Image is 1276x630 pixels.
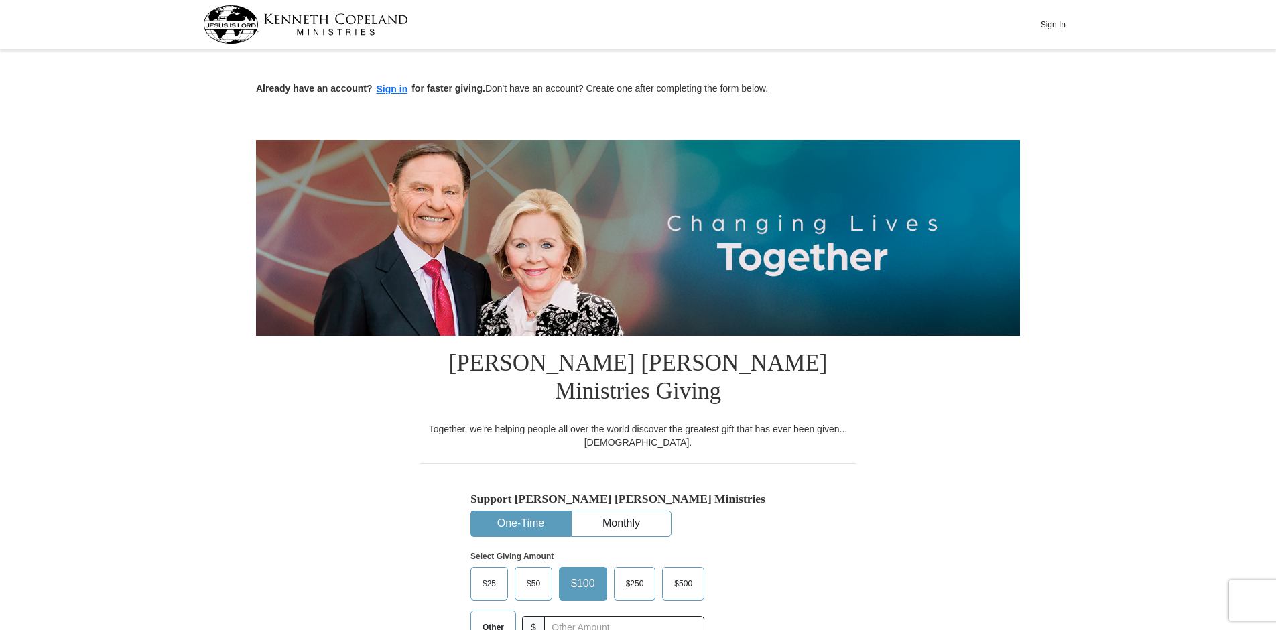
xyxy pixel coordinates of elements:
h5: Support [PERSON_NAME] [PERSON_NAME] Ministries [470,492,806,506]
div: Together, we're helping people all over the world discover the greatest gift that has ever been g... [420,422,856,449]
span: $25 [476,574,503,594]
span: $500 [667,574,699,594]
button: Monthly [572,511,671,536]
strong: Select Giving Amount [470,552,554,561]
img: kcm-header-logo.svg [203,5,408,44]
button: Sign in [373,82,412,97]
button: Sign In [1033,14,1073,35]
p: Don't have an account? Create one after completing the form below. [256,82,1020,97]
h1: [PERSON_NAME] [PERSON_NAME] Ministries Giving [420,336,856,422]
span: $50 [520,574,547,594]
span: $100 [564,574,602,594]
strong: Already have an account? for faster giving. [256,83,485,94]
button: One-Time [471,511,570,536]
span: $250 [619,574,651,594]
